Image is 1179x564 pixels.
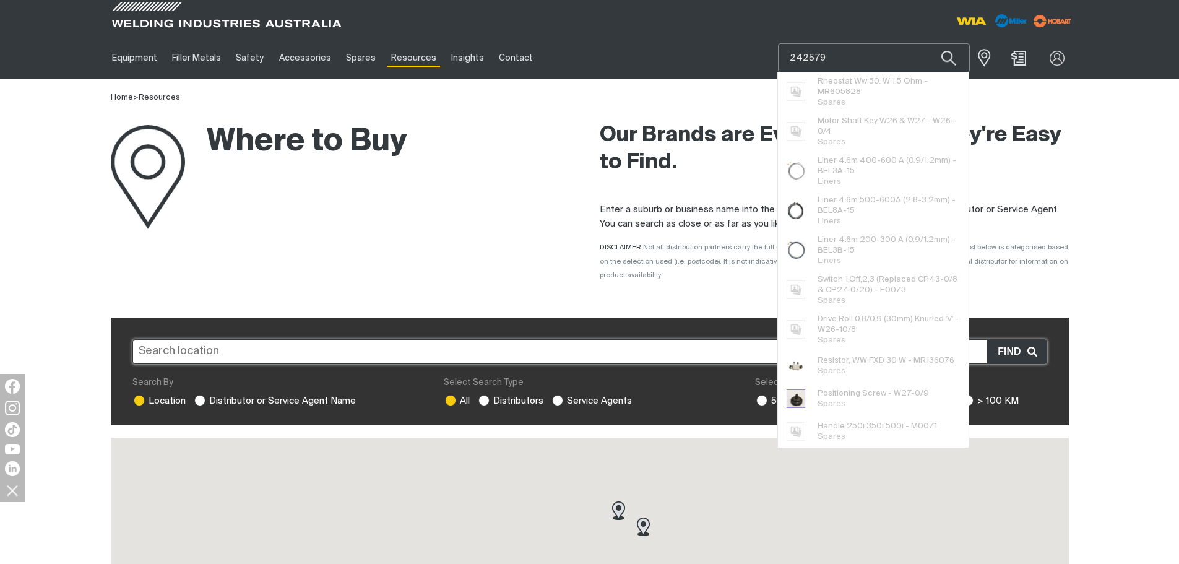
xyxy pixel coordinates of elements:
h2: Our Brands are Everywhere and They're Easy to Find. [600,122,1069,176]
label: Distributor or Service Agent Name [193,396,356,406]
div: Select Search Type [444,376,735,389]
span: Spares [818,433,845,441]
a: Spares [339,37,383,79]
input: Search location [132,339,1047,364]
label: Location [132,396,186,406]
a: Resources [383,37,443,79]
span: Spares [818,297,845,305]
button: Find [987,340,1046,363]
label: Distributors [477,396,543,406]
span: Switch 1,Off,2,3 (Replaced CP43-0/8 & CP27-0/20) - E0073 [818,274,959,295]
a: Filler Metals [165,37,228,79]
input: Product name or item number... [779,44,969,72]
span: Liners [818,257,841,265]
img: Facebook [5,379,20,394]
img: YouTube [5,444,20,454]
img: hide socials [2,480,23,501]
nav: Main [105,37,832,79]
span: Find [998,344,1027,360]
span: Positioning Screw - W27-0/9 [818,388,929,399]
span: Liners [818,178,841,186]
span: Liner 4.6m 400-600 A (0.9/1.2mm) - BEL3A-15 [818,155,959,176]
a: Accessories [272,37,339,79]
label: Service Agents [551,396,632,406]
span: DISCLAIMER: [600,244,1068,279]
span: Spares [818,98,845,106]
span: Liner 4.6m 500-600A (2.8-3.2mm) - BEL8A-15 [818,195,959,216]
span: Spares [818,336,845,344]
span: Liners [818,217,841,225]
span: Spares [818,138,845,146]
p: Enter a suburb or business name into the search bar below to find your nearest Distributor or Ser... [600,203,1069,231]
span: Spares [818,367,845,375]
span: Liner 4.6m 200-300 A (0.9/1.2mm) - BEL3B-15 [818,235,959,256]
a: Insights [444,37,491,79]
span: Motor Shaft Key W26 & W27 - W26-0/4 [818,116,959,137]
a: Contact [491,37,540,79]
span: > [133,93,139,102]
span: Resistor, WW FXD 30 W - MR136076 [818,355,954,366]
span: Rheostat Ww 50. W 1.5 Ohm - MR605828 [818,76,959,97]
ul: Suggestions [778,72,969,448]
img: miller [1030,12,1075,30]
h1: Where to Buy [111,122,407,162]
a: Shopping cart (0 product(s)) [1009,51,1029,66]
img: Instagram [5,401,20,415]
a: Safety [228,37,271,79]
span: Handle 250i 350i 500i - M0071 [818,421,937,432]
div: Select Radius [755,376,1047,389]
img: TikTok [5,422,20,437]
button: Search products [928,43,970,72]
a: Home [111,93,133,102]
span: Spares [818,400,845,408]
div: Search By [132,376,424,389]
span: Drive Roll 0.8/0.9 (30mm) Knurled 'V' - W26-10/8 [818,314,959,335]
a: Resources [139,93,180,102]
label: All [444,396,470,406]
span: Not all distribution partners carry the full range of WIA, [PERSON_NAME] and Hobart products. The... [600,244,1068,279]
a: Equipment [105,37,165,79]
label: 5 KM [755,396,793,406]
img: LinkedIn [5,461,20,476]
label: > 100 KM [961,396,1019,406]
